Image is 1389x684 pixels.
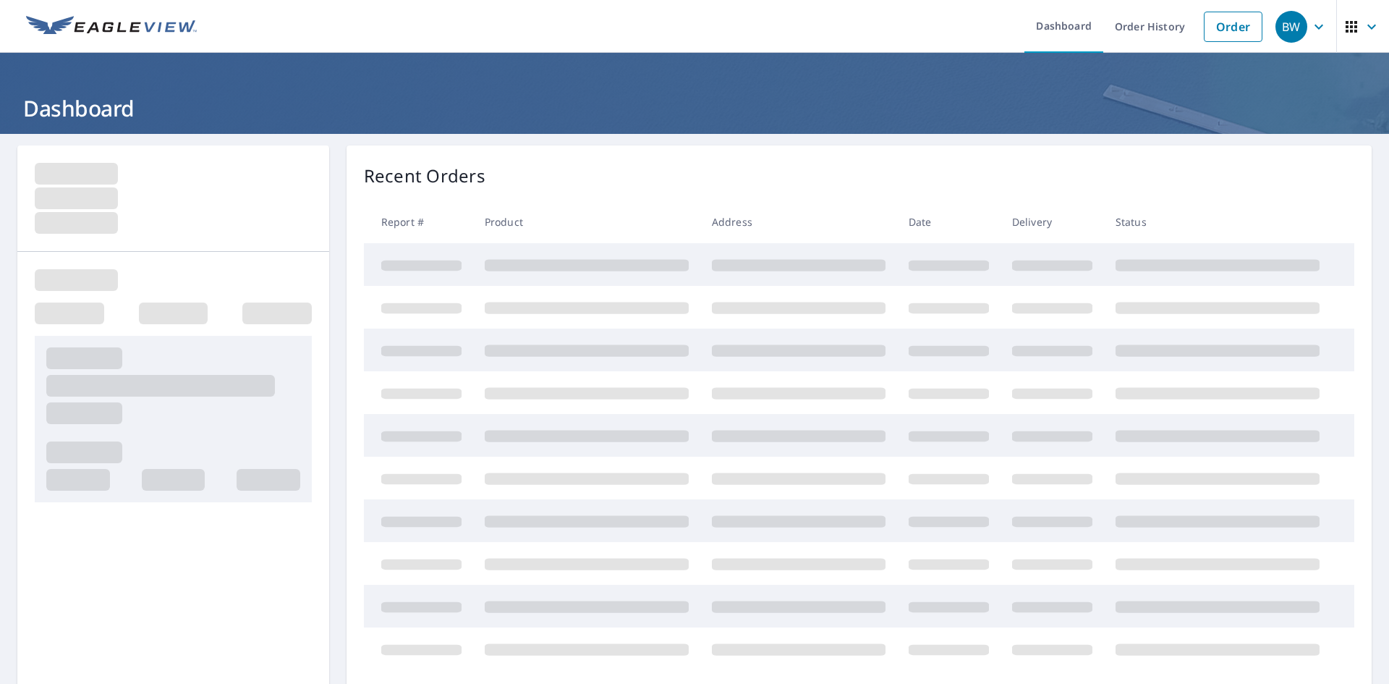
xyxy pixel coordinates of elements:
h1: Dashboard [17,93,1372,123]
a: Order [1204,12,1262,42]
div: BW [1275,11,1307,43]
th: Report # [364,200,473,243]
img: EV Logo [26,16,197,38]
th: Date [897,200,1001,243]
th: Address [700,200,897,243]
th: Delivery [1001,200,1104,243]
th: Product [473,200,700,243]
th: Status [1104,200,1331,243]
p: Recent Orders [364,163,485,189]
